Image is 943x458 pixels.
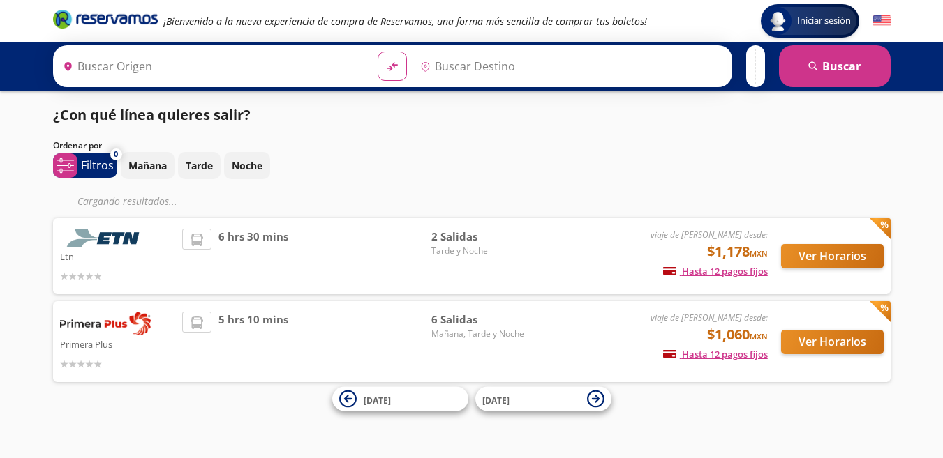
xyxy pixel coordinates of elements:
p: Primera Plus [60,335,176,352]
input: Buscar Origen [57,49,367,84]
span: 5 hrs 10 mins [218,312,288,372]
p: ¿Con qué línea quieres salir? [53,105,251,125]
span: Hasta 12 pagos fijos [663,348,768,360]
button: [DATE] [332,387,468,411]
button: Noche [224,152,270,179]
span: Tarde y Noche [431,245,529,257]
p: Filtros [81,157,114,174]
em: viaje de [PERSON_NAME] desde: [651,312,768,323]
input: Buscar Destino [415,49,725,84]
em: Cargando resultados ... [77,194,177,208]
span: Iniciar sesión [792,14,856,28]
a: Brand Logo [53,8,158,33]
button: English [873,13,891,30]
button: Mañana [121,152,175,179]
span: Mañana, Tarde y Noche [431,328,529,340]
span: $1,178 [707,241,768,262]
img: Primera Plus [60,312,151,335]
p: Noche [232,158,262,173]
button: Ver Horarios [781,330,884,354]
i: Brand Logo [53,8,158,29]
button: [DATE] [475,387,611,411]
p: Tarde [186,158,213,173]
button: Ver Horarios [781,244,884,268]
span: [DATE] [482,394,510,406]
span: $1,060 [707,324,768,345]
p: Etn [60,247,176,264]
span: 2 Salidas [431,229,529,245]
em: viaje de [PERSON_NAME] desde: [651,229,768,241]
button: Tarde [178,152,221,179]
p: Mañana [128,158,167,173]
span: 6 Salidas [431,312,529,328]
button: 0Filtros [53,153,117,178]
span: 0 [114,148,118,160]
img: Etn [60,229,151,247]
small: MXN [750,331,768,342]
button: Buscar [779,45,891,87]
span: [DATE] [364,394,391,406]
p: Ordenar por [53,139,102,152]
span: 6 hrs 30 mins [218,229,288,284]
small: MXN [750,248,768,259]
em: ¡Bienvenido a la nueva experiencia de compra de Reservamos, una forma más sencilla de comprar tus... [163,15,647,28]
span: Hasta 12 pagos fijos [663,265,768,277]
